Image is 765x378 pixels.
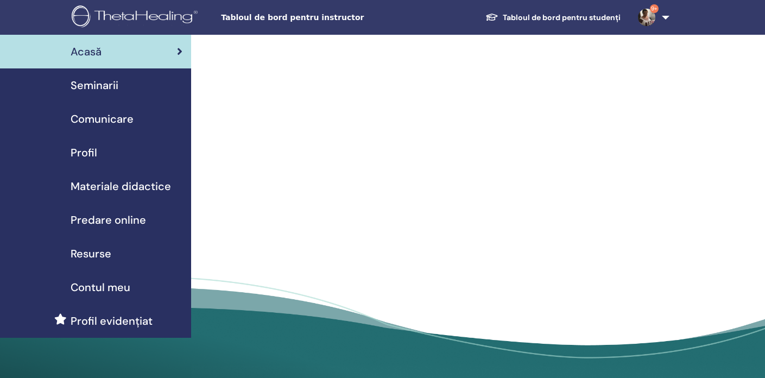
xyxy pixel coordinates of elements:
[71,279,130,295] span: Contul meu
[71,111,134,127] span: Comunicare
[650,4,659,13] span: 9+
[477,8,629,28] a: Tabloul de bord pentru studenți
[71,178,171,194] span: Materiale didactice
[638,9,655,26] img: default.jpg
[71,245,111,262] span: Resurse
[71,43,102,60] span: Acasă
[71,313,153,329] span: Profil evidențiat
[71,77,118,93] span: Seminarii
[221,12,384,23] span: Tabloul de bord pentru instructor
[72,5,201,30] img: logo.png
[71,212,146,228] span: Predare online
[485,12,498,22] img: graduation-cap-white.svg
[71,144,97,161] span: Profil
